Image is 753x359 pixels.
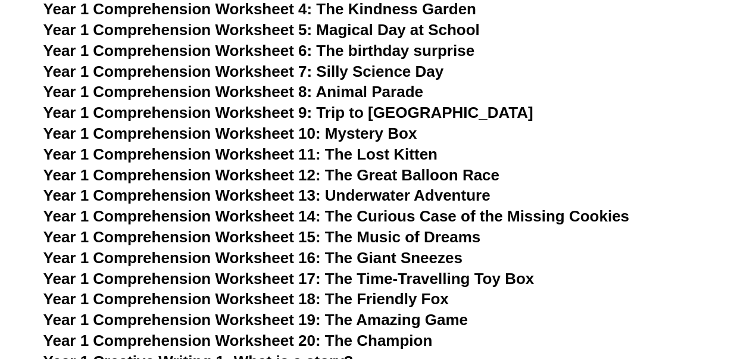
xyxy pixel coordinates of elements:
a: Year 1 Comprehension Worksheet 18: The Friendly Fox [43,290,449,308]
a: Year 1 Comprehension Worksheet 13: Underwater Adventure [43,186,490,204]
a: Year 1 Comprehension Worksheet 9: Trip to [GEOGRAPHIC_DATA] [43,104,533,121]
a: Year 1 Comprehension Worksheet 10: Mystery Box [43,124,417,142]
a: Year 1 Comprehension Worksheet 6: The birthday surprise [43,42,474,60]
a: Year 1 Comprehension Worksheet 12: The Great Balloon Race [43,166,499,184]
a: Year 1 Comprehension Worksheet 19: The Amazing Game [43,311,468,329]
a: Year 1 Comprehension Worksheet 7: Silly Science Day [43,63,444,80]
a: Year 1 Comprehension Worksheet 20: The Champion [43,332,433,349]
a: Year 1 Comprehension Worksheet 16: The Giant Sneezes [43,249,463,267]
a: Year 1 Comprehension Worksheet 15: The Music of Dreams [43,228,481,246]
div: Widget συνομιλίας [555,224,753,359]
a: Year 1 Comprehension Worksheet 8: Animal Parade [43,83,423,101]
a: Year 1 Comprehension Worksheet 14: The Curious Case of the Missing Cookies [43,207,629,225]
a: Year 1 Comprehension Worksheet 5: Magical Day at School [43,21,480,39]
iframe: Chat Widget [555,224,753,359]
a: Year 1 Comprehension Worksheet 11: The Lost Kitten [43,145,438,163]
a: Year 1 Comprehension Worksheet 17: The Time-Travelling Toy Box [43,270,535,288]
